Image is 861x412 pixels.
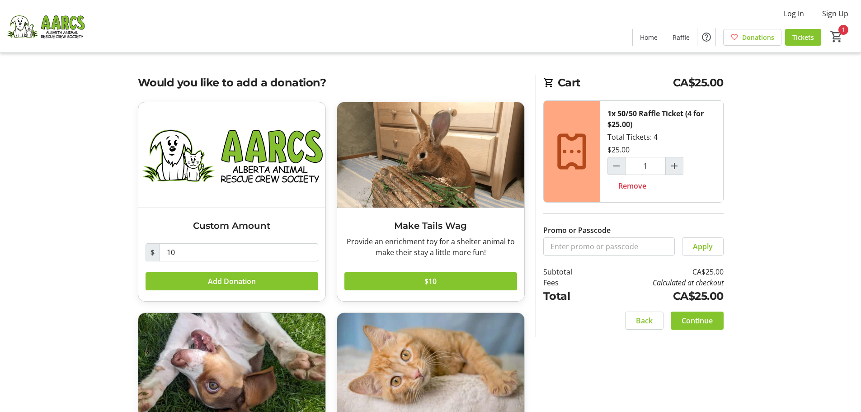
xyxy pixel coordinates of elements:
[792,33,814,42] span: Tickets
[5,4,86,49] img: Alberta Animal Rescue Crew Society's Logo
[618,180,646,191] span: Remove
[138,102,325,208] img: Custom Amount
[682,315,713,326] span: Continue
[595,266,723,277] td: CA$25.00
[543,266,596,277] td: Subtotal
[600,101,723,202] div: Total Tickets: 4
[595,277,723,288] td: Calculated at checkout
[666,157,683,175] button: Increment by one
[828,28,845,45] button: Cart
[344,236,517,258] div: Provide an enrichment toy for a shelter animal to make their stay a little more fun!
[608,157,625,175] button: Decrement by one
[673,33,690,42] span: Raffle
[673,75,724,91] span: CA$25.00
[344,272,517,290] button: $10
[607,177,657,195] button: Remove
[543,237,675,256] input: Enter promo or passcode
[776,6,811,21] button: Log In
[671,312,724,330] button: Continue
[815,6,856,21] button: Sign Up
[607,144,630,155] div: $25.00
[543,288,596,304] td: Total
[543,75,724,93] h2: Cart
[146,243,160,261] span: $
[138,75,525,91] h2: Would you like to add a donation?
[682,237,724,256] button: Apply
[208,276,256,287] span: Add Donation
[636,315,653,326] span: Back
[784,8,804,19] span: Log In
[595,288,723,304] td: CA$25.00
[543,277,596,288] td: Fees
[543,225,611,236] label: Promo or Passcode
[723,29,781,46] a: Donations
[665,29,697,46] a: Raffle
[625,157,666,175] input: 50/50 Raffle Ticket (4 for $25.00) Quantity
[640,33,658,42] span: Home
[822,8,848,19] span: Sign Up
[693,241,713,252] span: Apply
[337,102,524,208] img: Make Tails Wag
[424,276,437,287] span: $10
[344,219,517,232] h3: Make Tails Wag
[633,29,665,46] a: Home
[146,272,318,290] button: Add Donation
[742,33,774,42] span: Donations
[785,29,821,46] a: Tickets
[607,108,716,130] div: 1x 50/50 Raffle Ticket (4 for $25.00)
[146,219,318,232] h3: Custom Amount
[160,243,318,261] input: Donation Amount
[625,312,663,330] button: Back
[697,28,715,46] button: Help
